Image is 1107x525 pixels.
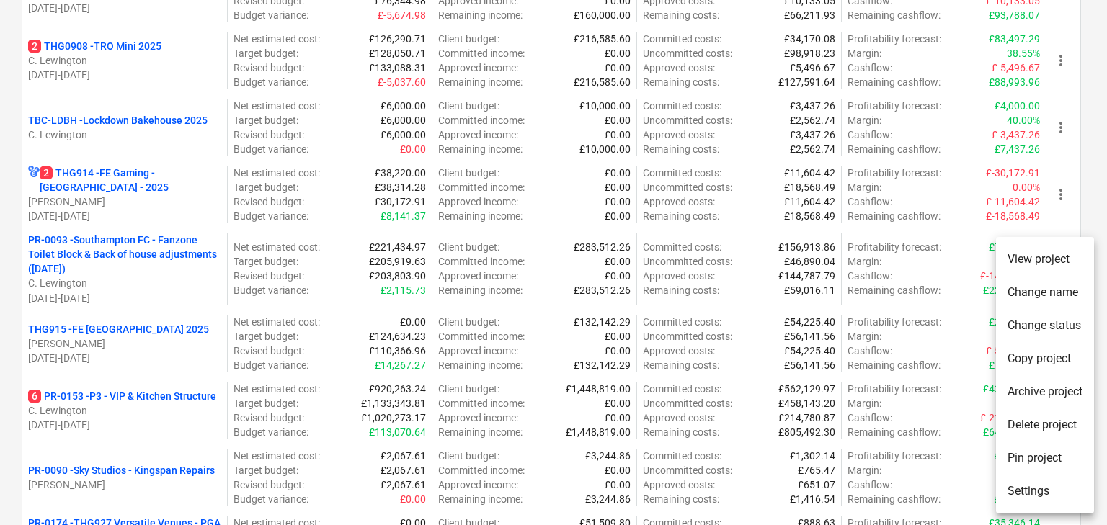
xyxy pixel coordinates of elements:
[996,243,1094,276] li: View project
[996,309,1094,342] li: Change status
[996,441,1094,475] li: Pin project
[996,375,1094,408] li: Archive project
[996,276,1094,309] li: Change name
[996,475,1094,508] li: Settings
[1035,456,1107,525] iframe: Chat Widget
[996,408,1094,441] li: Delete project
[996,342,1094,375] li: Copy project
